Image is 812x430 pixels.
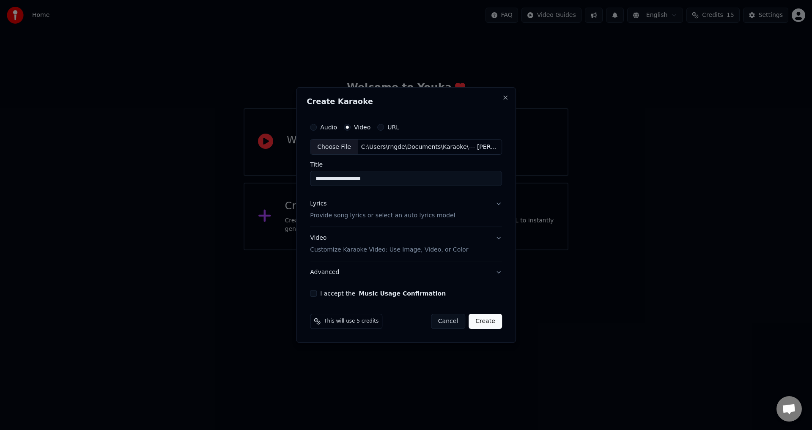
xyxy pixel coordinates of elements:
div: C:\Users\rngde\Documents\Karaoke\--- [PERSON_NAME] - 后會無期 Live\【 生於[PERSON_NAME] Live 演唱會 2017 】后... [358,143,502,151]
button: Advanced [310,261,502,283]
label: URL [387,124,399,130]
div: Video [310,234,468,255]
p: Customize Karaoke Video: Use Image, Video, or Color [310,246,468,254]
p: Provide song lyrics or select an auto lyrics model [310,212,455,220]
span: This will use 5 credits [324,318,379,325]
div: Choose File [310,140,358,155]
h2: Create Karaoke [307,98,505,105]
button: I accept the [359,290,446,296]
label: Video [354,124,370,130]
button: Create [469,314,502,329]
button: VideoCustomize Karaoke Video: Use Image, Video, or Color [310,227,502,261]
label: I accept the [320,290,446,296]
label: Title [310,162,502,168]
div: Lyrics [310,200,326,208]
button: LyricsProvide song lyrics or select an auto lyrics model [310,193,502,227]
button: Cancel [431,314,465,329]
label: Audio [320,124,337,130]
